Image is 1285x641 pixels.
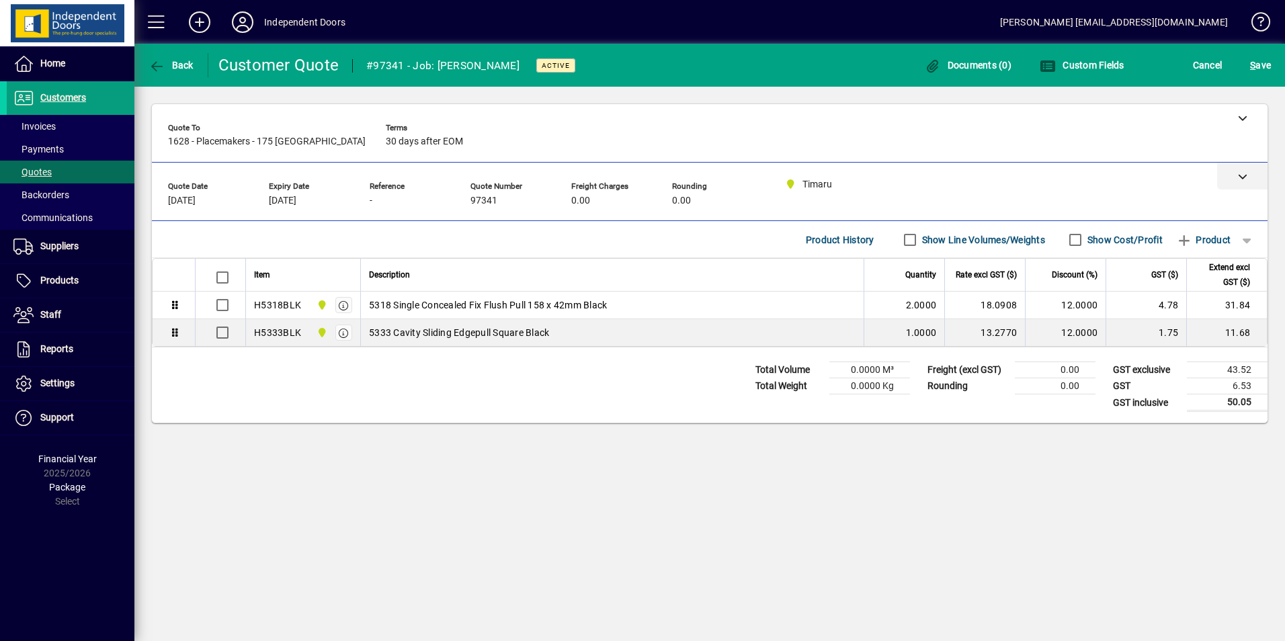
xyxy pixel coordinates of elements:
span: Cancel [1193,54,1222,76]
span: Product History [806,229,874,251]
span: 97341 [470,196,497,206]
span: Backorders [13,189,69,200]
button: Cancel [1190,53,1226,77]
div: #97341 - Job: [PERSON_NAME] [366,55,520,77]
div: H5333BLK [254,326,301,339]
label: Show Line Volumes/Weights [919,233,1045,247]
td: 0.0000 M³ [829,362,910,378]
span: Settings [40,378,75,388]
td: 50.05 [1187,394,1268,411]
div: Customer Quote [218,54,339,76]
td: 1.75 [1106,319,1186,346]
a: Home [7,47,134,81]
td: 12.0000 [1025,319,1106,346]
a: Backorders [7,183,134,206]
a: Reports [7,333,134,366]
span: Timaru [313,325,329,340]
td: Total Weight [749,378,829,394]
span: 0.00 [571,196,590,206]
button: Custom Fields [1036,53,1128,77]
span: Support [40,412,74,423]
td: GST exclusive [1106,362,1187,378]
div: 13.2770 [953,326,1017,339]
span: 0.00 [672,196,691,206]
span: Financial Year [38,454,97,464]
div: Independent Doors [264,11,345,33]
a: Payments [7,138,134,161]
td: 0.00 [1015,378,1095,394]
span: Customers [40,92,86,103]
span: Package [49,482,85,493]
span: Invoices [13,121,56,132]
span: Product [1176,229,1231,251]
span: Documents (0) [924,60,1011,71]
a: Staff [7,298,134,332]
button: Profile [221,10,264,34]
td: 12.0000 [1025,292,1106,319]
td: GST [1106,378,1187,394]
td: 31.84 [1186,292,1267,319]
a: Products [7,264,134,298]
span: Products [40,275,79,286]
span: 5318 Single Concealed Fix Flush Pull 158 x 42mm Black [369,298,607,312]
span: Timaru [313,298,329,312]
span: - [370,196,372,206]
span: 2.0000 [906,298,937,312]
span: GST ($) [1151,267,1178,282]
a: Support [7,401,134,435]
span: Back [149,60,194,71]
button: Back [145,53,197,77]
span: Discount (%) [1052,267,1097,282]
app-page-header-button: Back [134,53,208,77]
span: Quotes [13,167,52,177]
span: Reports [40,343,73,354]
span: Home [40,58,65,69]
div: 18.0908 [953,298,1017,312]
td: 6.53 [1187,378,1268,394]
button: Product [1169,228,1237,252]
a: Suppliers [7,230,134,263]
span: Communications [13,212,93,223]
span: Active [542,61,570,70]
button: Product History [800,228,880,252]
td: 0.00 [1015,362,1095,378]
span: 1628 - Placemakers - 175 [GEOGRAPHIC_DATA] [168,136,366,147]
span: Quantity [905,267,936,282]
td: Total Volume [749,362,829,378]
span: Staff [40,309,61,320]
span: [DATE] [168,196,196,206]
span: Description [369,267,410,282]
span: Suppliers [40,241,79,251]
div: H5318BLK [254,298,301,312]
span: ave [1250,54,1271,76]
span: 1.0000 [906,326,937,339]
td: Freight (excl GST) [921,362,1015,378]
div: [PERSON_NAME] [EMAIL_ADDRESS][DOMAIN_NAME] [1000,11,1228,33]
span: Extend excl GST ($) [1195,260,1250,290]
td: GST inclusive [1106,394,1187,411]
button: Documents (0) [921,53,1015,77]
a: Settings [7,367,134,400]
td: 4.78 [1106,292,1186,319]
span: Payments [13,144,64,155]
td: 43.52 [1187,362,1268,378]
span: 30 days after EOM [386,136,463,147]
button: Save [1247,53,1274,77]
span: Custom Fields [1040,60,1124,71]
span: 5333 Cavity Sliding Edgepull Square Black [369,326,549,339]
a: Knowledge Base [1241,3,1268,46]
a: Invoices [7,115,134,138]
label: Show Cost/Profit [1085,233,1163,247]
a: Quotes [7,161,134,183]
td: Rounding [921,378,1015,394]
td: 0.0000 Kg [829,378,910,394]
button: Add [178,10,221,34]
span: [DATE] [269,196,296,206]
td: 11.68 [1186,319,1267,346]
span: Item [254,267,270,282]
span: Rate excl GST ($) [956,267,1017,282]
a: Communications [7,206,134,229]
span: S [1250,60,1255,71]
